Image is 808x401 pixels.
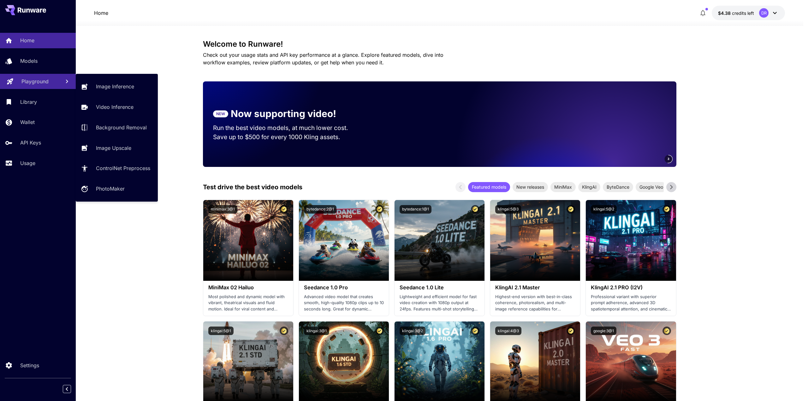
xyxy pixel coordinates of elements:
[400,294,479,312] p: Lightweight and efficient model for fast video creation with 1080p output at 24fps. Features mult...
[20,118,35,126] p: Wallet
[304,285,384,291] h3: Seedance 1.0 Pro
[468,184,510,190] span: Featured models
[586,200,676,281] img: alt
[94,9,108,17] nav: breadcrumb
[208,285,288,291] h3: MiniMax 02 Hailuo
[96,103,134,111] p: Video Inference
[280,327,288,335] button: Certified Model – Vetted for best performance and includes a commercial license.
[21,78,49,85] p: Playground
[63,385,71,393] button: Collapse sidebar
[513,184,548,190] span: New releases
[76,79,158,94] a: Image Inference
[216,111,225,117] p: NEW
[20,37,34,44] p: Home
[208,294,288,312] p: Most polished and dynamic model with vibrant, theatrical visuals and fluid motion. Ideal for vira...
[759,8,769,18] div: DR
[375,327,384,335] button: Certified Model – Vetted for best performance and includes a commercial license.
[203,200,293,281] img: alt
[712,6,785,20] button: $4.37614
[495,327,521,335] button: klingai:4@3
[662,205,671,214] button: Certified Model – Vetted for best performance and includes a commercial license.
[636,184,667,190] span: Google Veo
[495,285,575,291] h3: KlingAI 2.1 Master
[299,200,389,281] img: alt
[591,285,671,291] h3: KlingAI 2.1 PRO (I2V)
[567,327,575,335] button: Certified Model – Vetted for best performance and includes a commercial license.
[68,383,76,395] div: Collapse sidebar
[96,164,150,172] p: ControlNet Preprocess
[280,205,288,214] button: Certified Model – Vetted for best performance and includes a commercial license.
[304,294,384,312] p: Advanced video model that creates smooth, high-quality 1080p clips up to 10 seconds long. Great f...
[550,184,576,190] span: MiniMax
[203,52,443,66] span: Check out your usage stats and API key performance at a glance. Explore featured models, dive int...
[495,294,575,312] p: Highest-end version with best-in-class coherence, photorealism, and multi-image reference capabil...
[567,205,575,214] button: Certified Model – Vetted for best performance and includes a commercial license.
[718,10,754,16] div: $4.37614
[732,10,754,16] span: credits left
[20,362,39,369] p: Settings
[591,294,671,312] p: Professional variant with superior prompt adherence, advanced 3D spatiotemporal attention, and ci...
[495,205,521,214] button: klingai:5@3
[668,156,669,161] span: 3
[76,99,158,115] a: Video Inference
[578,184,600,190] span: KlingAI
[718,10,732,16] span: $4.38
[96,83,134,90] p: Image Inference
[20,139,41,146] p: API Keys
[471,327,479,335] button: Certified Model – Vetted for best performance and includes a commercial license.
[94,9,108,17] p: Home
[203,182,302,192] p: Test drive the best video models
[662,327,671,335] button: Certified Model – Vetted for best performance and includes a commercial license.
[400,327,425,335] button: klingai:3@2
[20,159,35,167] p: Usage
[603,184,633,190] span: ByteDance
[395,200,484,281] img: alt
[213,133,360,142] p: Save up to $500 for every 1000 Kling assets.
[76,120,158,135] a: Background Removal
[304,205,336,214] button: bytedance:2@1
[375,205,384,214] button: Certified Model – Vetted for best performance and includes a commercial license.
[213,123,360,133] p: Run the best video models, at much lower cost.
[203,40,676,49] h3: Welcome to Runware!
[591,327,616,335] button: google:3@1
[76,140,158,156] a: Image Upscale
[231,107,336,121] p: Now supporting video!
[400,205,431,214] button: bytedance:1@1
[400,285,479,291] h3: Seedance 1.0 Lite
[76,181,158,197] a: PhotoMaker
[591,205,617,214] button: klingai:5@2
[96,124,147,131] p: Background Removal
[96,185,125,192] p: PhotoMaker
[490,200,580,281] img: alt
[96,144,131,152] p: Image Upscale
[20,57,38,65] p: Models
[208,327,234,335] button: klingai:5@1
[208,205,237,214] button: minimax:3@1
[304,327,329,335] button: klingai:3@1
[76,161,158,176] a: ControlNet Preprocess
[20,98,37,106] p: Library
[471,205,479,214] button: Certified Model – Vetted for best performance and includes a commercial license.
